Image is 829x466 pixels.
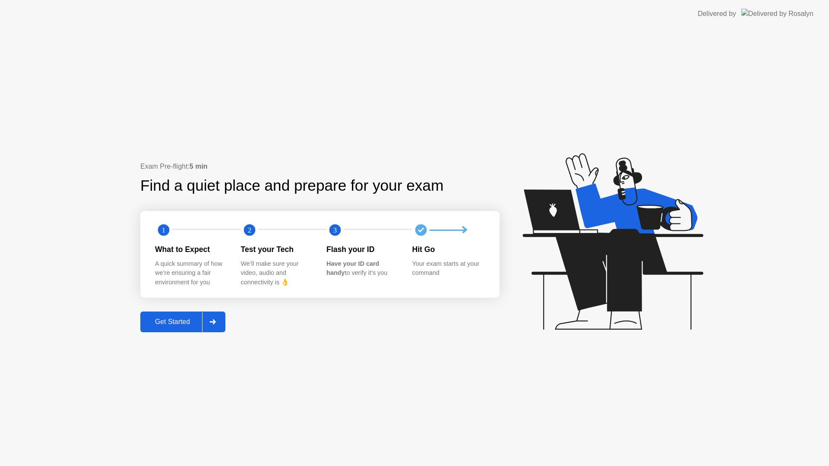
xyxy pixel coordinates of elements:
b: Have your ID card handy [326,260,379,277]
div: Get Started [143,318,202,326]
div: to verify it’s you [326,259,399,278]
b: 5 min [190,163,208,170]
text: 3 [333,226,337,234]
text: 2 [247,226,251,234]
div: Delivered by [698,9,736,19]
div: Hit Go [412,244,484,255]
div: Exam Pre-flight: [140,161,500,172]
div: We’ll make sure your video, audio and connectivity is 👌 [241,259,313,287]
div: Test your Tech [241,244,313,255]
div: Find a quiet place and prepare for your exam [140,174,445,197]
text: 1 [162,226,165,234]
div: Flash your ID [326,244,399,255]
img: Delivered by Rosalyn [741,9,813,19]
div: Your exam starts at your command [412,259,484,278]
div: What to Expect [155,244,227,255]
button: Get Started [140,312,225,332]
div: A quick summary of how we’re ensuring a fair environment for you [155,259,227,287]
